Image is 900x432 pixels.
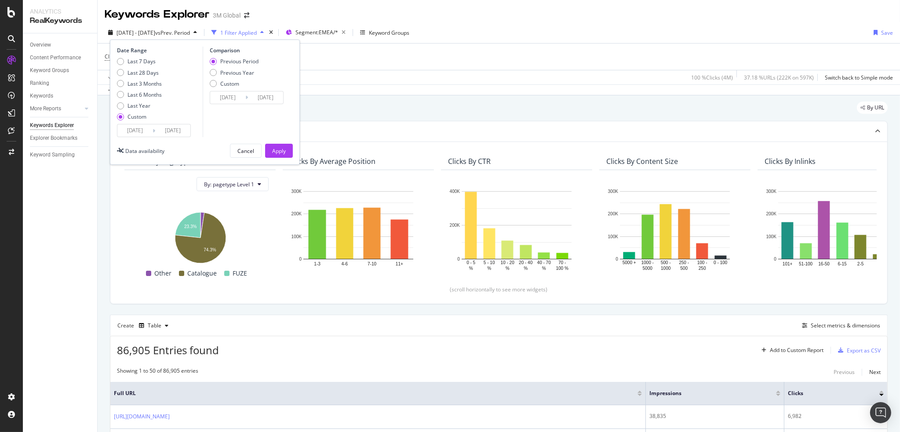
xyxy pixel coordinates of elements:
[783,262,793,267] text: 101+
[128,113,146,120] div: Custom
[290,157,375,166] div: Clicks By Average Position
[105,25,200,40] button: [DATE] - [DATE]vsPrev. Period
[117,102,162,109] div: Last Year
[770,348,823,353] div: Add to Custom Report
[117,80,162,87] div: Last 3 Months
[679,261,689,265] text: 250 -
[680,266,688,271] text: 500
[834,367,855,378] button: Previous
[114,389,624,397] span: Full URL
[457,257,460,261] text: 0
[881,29,893,36] div: Save
[542,266,546,271] text: %
[135,319,172,333] button: Table
[30,91,53,101] div: Keywords
[220,58,259,65] div: Previous Period
[857,102,888,114] div: legacy label
[649,389,763,397] span: Impressions
[117,29,155,36] span: [DATE] - [DATE]
[766,234,777,239] text: 100K
[30,150,75,160] div: Keyword Sampling
[825,74,893,81] div: Switch back to Simple mode
[237,147,254,155] div: Cancel
[267,28,275,37] div: times
[867,105,884,110] span: By URL
[128,69,159,76] div: Last 28 Days
[869,368,881,376] div: Next
[811,322,880,329] div: Select metrics & dimensions
[691,74,733,81] div: 100 % Clicks ( 4M )
[128,80,162,87] div: Last 3 Months
[649,412,780,420] div: 38,835
[838,262,847,267] text: 6-15
[128,58,156,65] div: Last 7 Days
[210,91,245,104] input: Start Date
[184,224,197,229] text: 23.3%
[818,262,830,267] text: 16-50
[661,266,671,271] text: 1000
[30,66,91,75] a: Keyword Groups
[30,66,69,75] div: Keyword Groups
[30,121,91,130] a: Keywords Explorer
[606,157,678,166] div: Clicks By Content Size
[766,212,777,217] text: 200K
[117,69,162,76] div: Last 28 Days
[606,187,743,272] svg: A chart.
[30,104,61,113] div: More Reports
[608,234,619,239] text: 100K
[290,187,427,272] svg: A chart.
[117,91,162,98] div: Last 6 Months
[870,402,891,423] div: Open Intercom Messenger
[608,212,619,217] text: 200K
[125,147,164,155] div: Data availability
[220,29,257,36] div: 1 Filter Applied
[834,343,881,357] button: Export as CSV
[699,266,706,271] text: 250
[117,367,198,378] div: Showing 1 to 50 of 86,905 entries
[799,262,813,267] text: 51-100
[295,29,338,36] span: Segment: EMEA/*
[357,25,413,40] button: Keyword Groups
[197,177,269,191] button: By: pagetype Level 1
[220,69,254,76] div: Previous Year
[248,91,283,104] input: End Date
[272,147,286,155] div: Apply
[342,262,348,267] text: 4-6
[121,286,877,293] div: (scroll horizontally to see more widgets)
[847,347,881,354] div: Export as CSV
[501,261,515,265] text: 10 - 20
[210,47,286,54] div: Comparison
[117,58,162,65] div: Last 7 Days
[131,208,269,265] svg: A chart.
[291,234,302,239] text: 100K
[213,11,240,20] div: 3M Global
[870,25,893,40] button: Save
[117,343,219,357] span: 86,905 Entries found
[469,266,473,271] text: %
[114,412,170,421] a: [URL][DOMAIN_NAME]
[314,262,321,267] text: 1-3
[537,261,551,265] text: 40 - 70
[117,124,153,137] input: Start Date
[265,144,293,158] button: Apply
[128,91,162,98] div: Last 6 Months
[450,189,460,194] text: 400K
[30,40,91,50] a: Overview
[558,261,566,265] text: 70 -
[30,16,90,26] div: RealKeywords
[450,223,460,228] text: 200K
[714,261,728,265] text: 0 - 100
[30,134,91,143] a: Explorer Bookmarks
[788,412,884,420] div: 6,982
[155,29,190,36] span: vs Prev. Period
[369,29,409,36] div: Keyword Groups
[519,261,533,265] text: 20 - 40
[697,261,707,265] text: 100 -
[487,266,491,271] text: %
[448,157,491,166] div: Clicks By CTR
[608,189,619,194] text: 300K
[30,79,91,88] a: Ranking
